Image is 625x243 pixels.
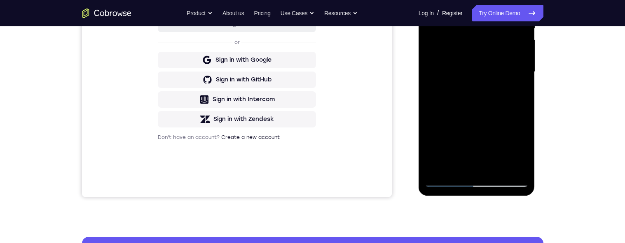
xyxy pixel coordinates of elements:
a: Create a new account [139,213,198,219]
a: Pricing [254,5,270,21]
a: Log In [419,5,434,21]
button: Resources [324,5,358,21]
button: Product [187,5,213,21]
button: Sign in with GitHub [76,150,234,167]
button: Use Cases [281,5,314,21]
button: Sign in with Intercom [76,170,234,186]
div: Sign in with Google [133,134,190,143]
span: / [437,8,439,18]
div: Sign in with Zendesk [131,194,192,202]
a: About us [222,5,244,21]
p: or [151,118,159,124]
div: Sign in with GitHub [134,154,190,162]
button: Sign in with Google [76,130,234,147]
a: Go to the home page [82,8,131,18]
a: Register [442,5,462,21]
a: Try Online Demo [472,5,543,21]
div: Sign in with Intercom [131,174,193,182]
p: Don't have an account? [76,213,234,219]
button: Sign in with Zendesk [76,190,234,206]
